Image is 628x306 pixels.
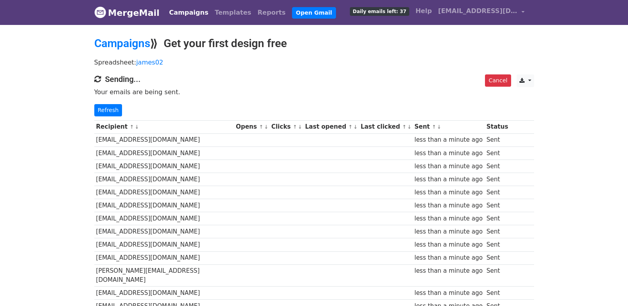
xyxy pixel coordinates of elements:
[432,124,436,130] a: ↑
[485,160,510,173] td: Sent
[348,124,353,130] a: ↑
[94,6,106,18] img: MergeMail logo
[414,227,483,236] div: less than a minute ago
[485,120,510,133] th: Status
[94,173,234,186] td: [EMAIL_ADDRESS][DOMAIN_NAME]
[94,146,234,160] td: [EMAIL_ADDRESS][DOMAIN_NAME]
[347,3,412,19] a: Daily emails left: 37
[269,120,303,133] th: Clicks
[485,287,510,300] td: Sent
[412,3,435,19] a: Help
[254,5,289,21] a: Reports
[414,162,483,171] div: less than a minute ago
[402,124,407,130] a: ↑
[414,149,483,158] div: less than a minute ago
[94,287,234,300] td: [EMAIL_ADDRESS][DOMAIN_NAME]
[414,214,483,223] div: less than a minute ago
[292,7,336,19] a: Open Gmail
[94,133,234,146] td: [EMAIL_ADDRESS][DOMAIN_NAME]
[414,240,483,249] div: less than a minute ago
[414,289,483,298] div: less than a minute ago
[94,238,234,251] td: [EMAIL_ADDRESS][DOMAIN_NAME]
[407,124,412,130] a: ↓
[94,37,534,50] h2: ⟫ Get your first design free
[94,74,534,84] h4: Sending...
[353,124,358,130] a: ↓
[485,212,510,225] td: Sent
[414,201,483,210] div: less than a minute ago
[435,3,528,22] a: [EMAIL_ADDRESS][DOMAIN_NAME]
[485,146,510,160] td: Sent
[414,175,483,184] div: less than a minute ago
[94,186,234,199] td: [EMAIL_ADDRESS][DOMAIN_NAME]
[293,124,297,130] a: ↑
[485,133,510,146] td: Sent
[412,120,485,133] th: Sent
[414,266,483,276] div: less than a minute ago
[414,188,483,197] div: less than a minute ago
[414,253,483,262] div: less than a minute ago
[94,264,234,287] td: [PERSON_NAME][EMAIL_ADDRESS][DOMAIN_NAME]
[94,4,160,21] a: MergeMail
[485,199,510,212] td: Sent
[485,264,510,287] td: Sent
[485,251,510,264] td: Sent
[130,124,134,130] a: ↑
[212,5,254,21] a: Templates
[359,120,412,133] th: Last clicked
[588,268,628,306] iframe: Chat Widget
[264,124,268,130] a: ↓
[94,225,234,238] td: [EMAIL_ADDRESS][DOMAIN_NAME]
[94,37,150,50] a: Campaigns
[485,238,510,251] td: Sent
[414,135,483,144] div: less than a minute ago
[298,124,302,130] a: ↓
[94,88,534,96] p: Your emails are being sent.
[303,120,359,133] th: Last opened
[94,104,122,116] a: Refresh
[94,212,234,225] td: [EMAIL_ADDRESS][DOMAIN_NAME]
[135,124,139,130] a: ↓
[94,120,234,133] th: Recipient
[94,160,234,173] td: [EMAIL_ADDRESS][DOMAIN_NAME]
[485,225,510,238] td: Sent
[166,5,212,21] a: Campaigns
[350,7,409,16] span: Daily emails left: 37
[438,6,517,16] span: [EMAIL_ADDRESS][DOMAIN_NAME]
[234,120,269,133] th: Opens
[94,199,234,212] td: [EMAIL_ADDRESS][DOMAIN_NAME]
[485,74,511,87] a: Cancel
[136,59,163,66] a: james02
[485,186,510,199] td: Sent
[94,58,534,67] p: Spreadsheet:
[485,173,510,186] td: Sent
[94,251,234,264] td: [EMAIL_ADDRESS][DOMAIN_NAME]
[437,124,441,130] a: ↓
[259,124,263,130] a: ↑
